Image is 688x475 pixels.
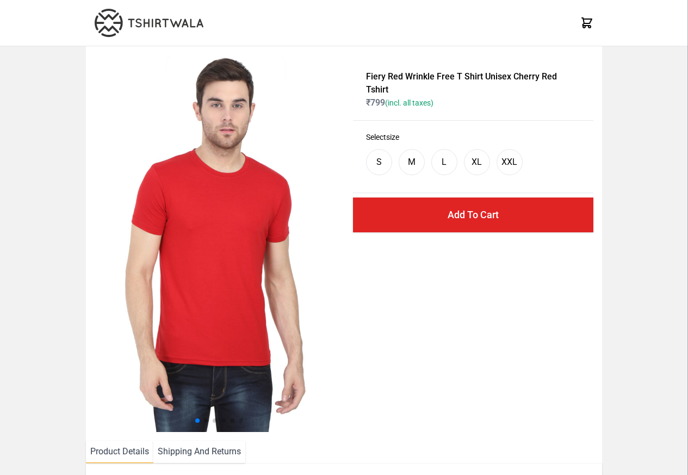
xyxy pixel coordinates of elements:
[376,156,382,169] div: S
[472,156,482,169] div: XL
[385,98,433,107] span: (incl. all taxes)
[442,156,447,169] div: L
[366,70,580,96] h1: Fiery Red Wrinkle Free T Shirt Unisex Cherry Red Tshirt
[408,156,416,169] div: M
[366,132,580,143] h3: Select size
[86,441,153,463] li: Product Details
[353,198,593,232] button: Add To Cart
[366,97,433,108] span: ₹ 799
[95,9,203,37] img: TW-LOGO-400-104.png
[501,156,517,169] div: XXL
[153,441,245,463] li: Shipping And Returns
[95,55,346,432] img: 4M6A2225.jpg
